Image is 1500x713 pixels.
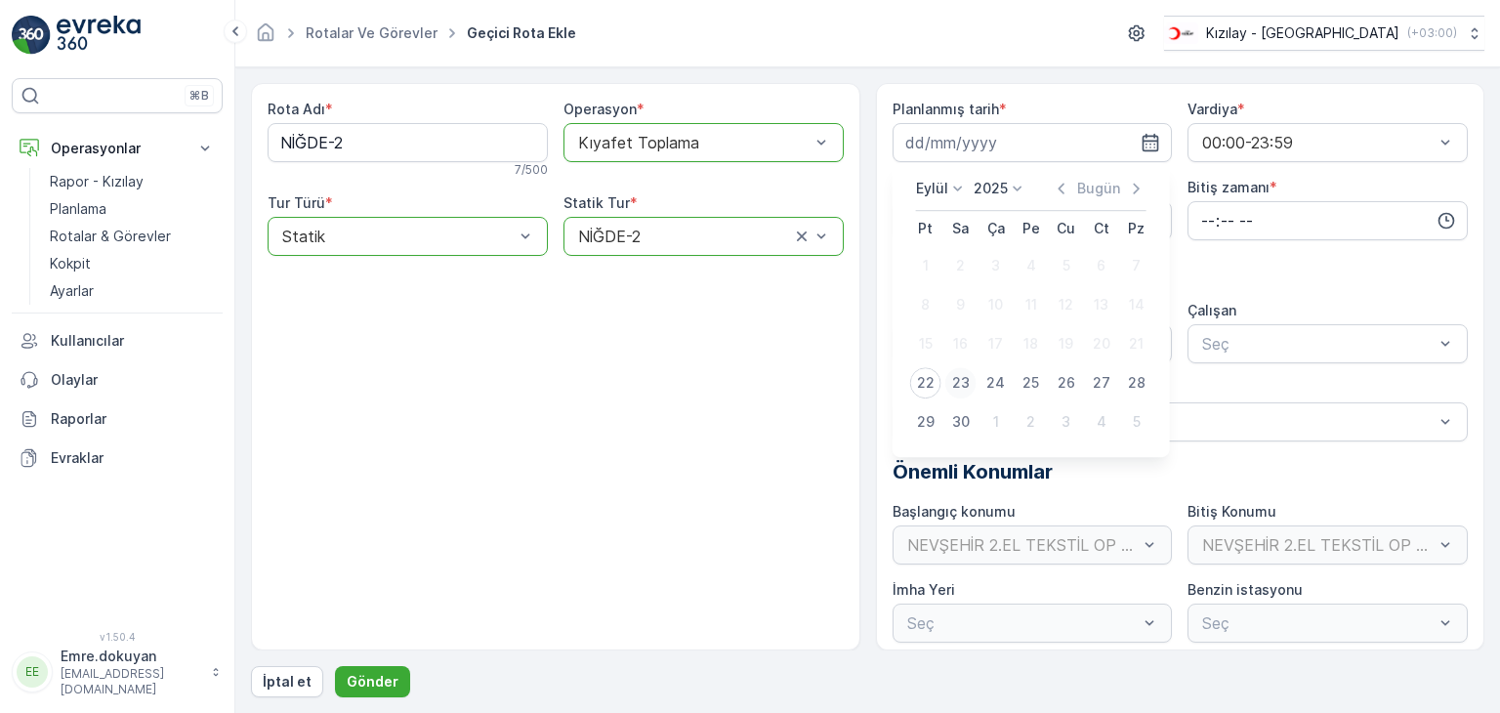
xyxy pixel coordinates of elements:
[1121,406,1152,438] div: 5
[1016,250,1047,281] div: 4
[945,367,977,398] div: 23
[1086,367,1117,398] div: 27
[943,211,979,246] th: Salı
[893,123,1173,162] input: dd/mm/yyyy
[1051,367,1082,398] div: 26
[50,199,106,219] p: Planlama
[347,672,398,692] p: Gönder
[563,194,630,211] label: Statik Tur
[42,195,223,223] a: Planlama
[1407,25,1457,41] p: ( +03:00 )
[1121,367,1152,398] div: 28
[50,172,144,191] p: Rapor - Kızılay
[463,23,580,43] span: Geçici Rota Ekle
[1121,289,1152,320] div: 14
[980,367,1012,398] div: 24
[61,647,201,666] p: Emre.dokuyan
[1051,328,1082,359] div: 19
[910,328,941,359] div: 15
[1016,367,1047,398] div: 25
[268,194,325,211] label: Tur Türü
[50,281,94,301] p: Ayarlar
[1164,16,1484,51] button: Kızılay - [GEOGRAPHIC_DATA](+03:00)
[61,666,201,697] p: [EMAIL_ADDRESS][DOMAIN_NAME]
[1051,289,1082,320] div: 12
[910,406,941,438] div: 29
[910,367,941,398] div: 22
[42,168,223,195] a: Rapor - Kızılay
[50,227,171,246] p: Rotalar & Görevler
[910,289,941,320] div: 8
[974,179,1008,198] p: 2025
[1187,101,1237,117] label: Vardiya
[42,250,223,277] a: Kokpit
[1016,289,1047,320] div: 11
[51,331,215,351] p: Kullanıcılar
[306,24,437,41] a: Rotalar ve Görevler
[945,406,977,438] div: 30
[1014,211,1049,246] th: Perşembe
[1086,406,1117,438] div: 4
[907,410,1435,434] p: Seç
[1016,406,1047,438] div: 2
[1121,250,1152,281] div: 7
[979,211,1014,246] th: Çarşamba
[12,439,223,478] a: Evraklar
[916,179,948,198] p: Eylül
[980,328,1012,359] div: 17
[12,631,223,643] span: v 1.50.4
[945,328,977,359] div: 16
[1016,328,1047,359] div: 18
[12,16,51,55] img: logo
[51,448,215,468] p: Evraklar
[980,289,1012,320] div: 10
[51,370,215,390] p: Olaylar
[1121,328,1152,359] div: 21
[12,360,223,399] a: Olaylar
[1084,211,1119,246] th: Cumartesi
[268,101,325,117] label: Rota Adı
[1202,332,1434,356] p: Seç
[1187,503,1276,520] label: Bitiş Konumu
[251,666,323,697] button: İptal et
[1187,581,1303,598] label: Benzin istasyonu
[515,162,548,178] p: 7 / 500
[12,129,223,168] button: Operasyonlar
[57,16,141,55] img: logo_light-DOdMpM7g.png
[51,139,184,158] p: Operasyonlar
[1206,23,1399,43] p: Kızılay - [GEOGRAPHIC_DATA]
[945,289,977,320] div: 9
[42,277,223,305] a: Ayarlar
[51,409,215,429] p: Raporlar
[17,656,48,688] div: EE
[255,29,276,46] a: Ana Sayfa
[980,250,1012,281] div: 3
[50,254,91,273] p: Kokpit
[12,321,223,360] a: Kullanıcılar
[1051,406,1082,438] div: 3
[1164,22,1198,44] img: k%C4%B1z%C4%B1lay_D5CCths_t1JZB0k.png
[1086,289,1117,320] div: 13
[263,672,312,692] p: İptal et
[189,88,209,104] p: ⌘B
[335,666,410,697] button: Gönder
[893,457,1469,486] p: Önemli Konumlar
[908,211,943,246] th: Pazartesi
[1049,211,1084,246] th: Cuma
[1077,179,1120,198] p: Bugün
[1086,250,1117,281] div: 6
[1119,211,1154,246] th: Pazar
[1086,328,1117,359] div: 20
[910,250,941,281] div: 1
[12,647,223,697] button: EEEmre.dokuyan[EMAIL_ADDRESS][DOMAIN_NAME]
[1187,179,1270,195] label: Bitiş zamanı
[893,503,1016,520] label: Başlangıç konumu
[563,101,637,117] label: Operasyon
[12,399,223,439] a: Raporlar
[1051,250,1082,281] div: 5
[893,101,999,117] label: Planlanmış tarih
[980,406,1012,438] div: 1
[1187,302,1236,318] label: Çalışan
[42,223,223,250] a: Rotalar & Görevler
[945,250,977,281] div: 2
